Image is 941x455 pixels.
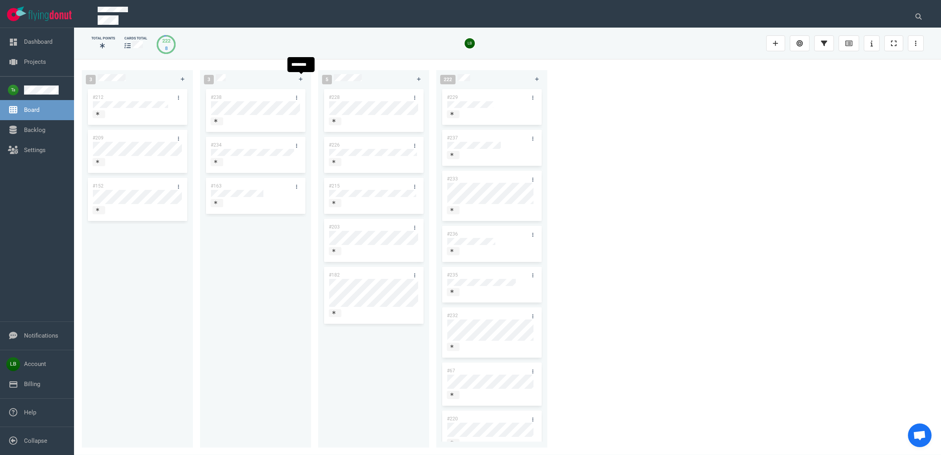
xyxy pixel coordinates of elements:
[24,38,52,45] a: Dashboard
[162,45,170,52] div: 8
[24,147,46,154] a: Settings
[329,142,340,148] a: #226
[91,36,115,41] div: Total Points
[24,126,45,134] a: Backlog
[86,75,96,84] span: 3
[24,437,47,444] a: Collapse
[93,95,104,100] a: #212
[447,231,458,237] a: #236
[24,58,46,65] a: Projects
[211,183,222,189] a: #163
[465,38,475,48] img: 26
[447,368,455,373] a: #67
[211,95,222,100] a: #238
[162,37,170,45] div: 222
[93,183,104,189] a: #152
[28,10,72,21] img: Flying Donut text logo
[93,135,104,141] a: #209
[329,272,340,278] a: #182
[124,36,147,41] div: cards total
[211,142,222,148] a: #234
[24,332,58,339] a: Notifications
[447,95,458,100] a: #229
[329,95,340,100] a: #228
[24,381,40,388] a: Billing
[908,423,932,447] a: Chat abierto
[24,409,36,416] a: Help
[24,106,39,113] a: Board
[329,224,340,230] a: #203
[447,135,458,141] a: #237
[447,272,458,278] a: #235
[447,416,458,422] a: #220
[24,360,46,368] a: Account
[440,75,456,84] span: 222
[204,75,214,84] span: 3
[447,313,458,318] a: #232
[447,176,458,182] a: #233
[329,183,340,189] a: #215
[322,75,332,84] span: 5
